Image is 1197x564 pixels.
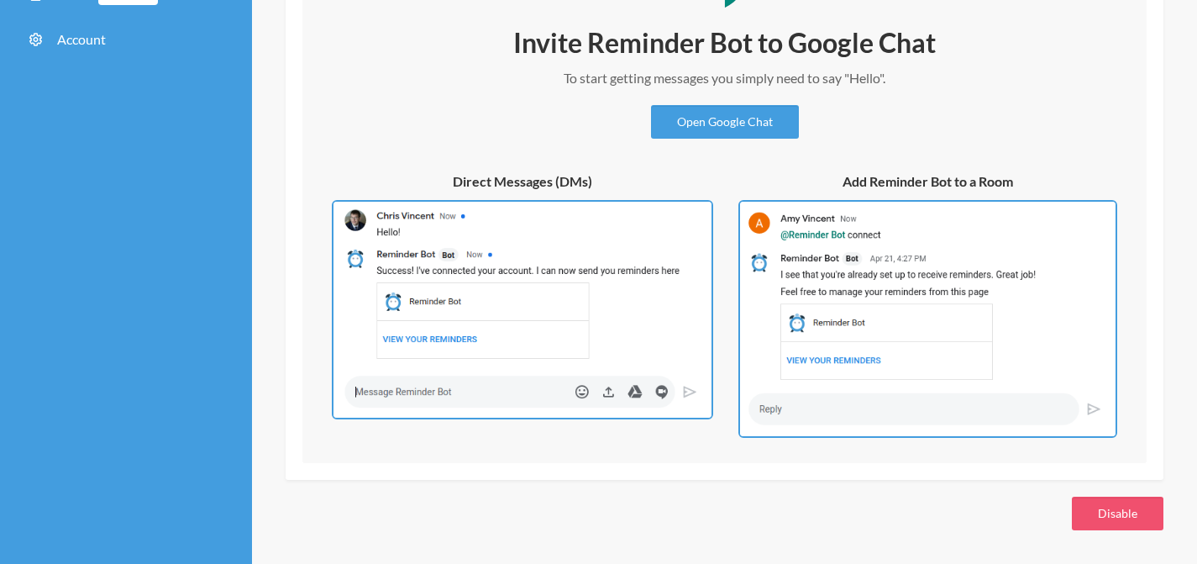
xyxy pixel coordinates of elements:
span: Account [57,31,106,47]
h2: Invite Reminder Bot to Google Chat [473,25,977,61]
h5: Direct Messages (DMs) [332,172,713,191]
a: Open Google Chat [651,105,799,139]
button: Disable [1072,497,1163,530]
h5: Add Reminder Bot to a Room [738,172,1117,191]
p: To start getting messages you simply need to say "Hello". [473,68,977,88]
a: Account [13,21,239,58]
